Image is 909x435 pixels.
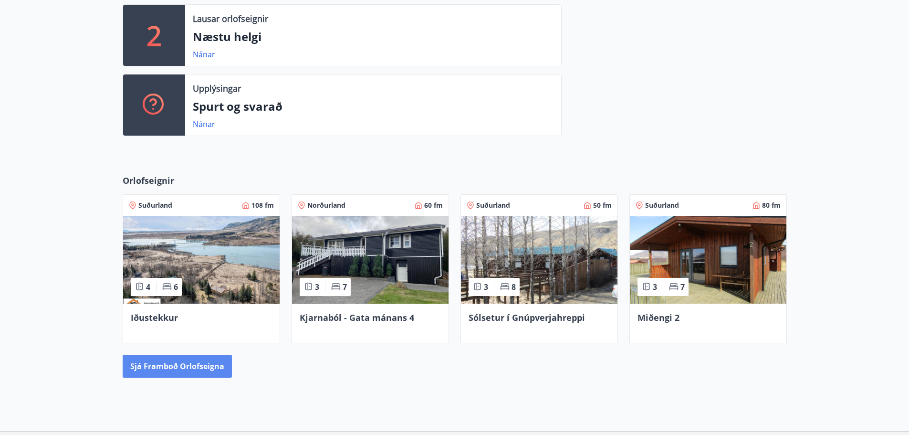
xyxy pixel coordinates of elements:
[193,12,268,25] p: Lausar orlofseignir
[315,282,319,292] span: 3
[193,98,554,115] p: Spurt og svarað
[637,312,679,323] span: Miðengi 2
[424,201,443,210] span: 60 fm
[174,282,178,292] span: 6
[193,119,215,129] a: Nánar
[123,355,232,378] button: Sjá framboð orlofseigna
[300,312,414,323] span: Kjarnaból - Gata mánans 4
[251,201,274,210] span: 108 fm
[146,282,150,292] span: 4
[138,201,172,210] span: Suðurland
[307,201,345,210] span: Norðurland
[593,201,612,210] span: 50 fm
[680,282,685,292] span: 7
[762,201,781,210] span: 80 fm
[476,201,510,210] span: Suðurland
[461,216,617,304] img: Paella dish
[123,216,280,304] img: Paella dish
[193,29,554,45] p: Næstu helgi
[193,49,215,60] a: Nánar
[653,282,657,292] span: 3
[630,216,786,304] img: Paella dish
[131,312,178,323] span: Iðustekkur
[484,282,488,292] span: 3
[193,82,241,95] p: Upplýsingar
[469,312,585,323] span: Sólsetur í Gnúpverjahreppi
[645,201,679,210] span: Suðurland
[292,216,449,304] img: Paella dish
[343,282,347,292] span: 7
[146,17,162,53] p: 2
[123,174,174,187] span: Orlofseignir
[512,282,516,292] span: 8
